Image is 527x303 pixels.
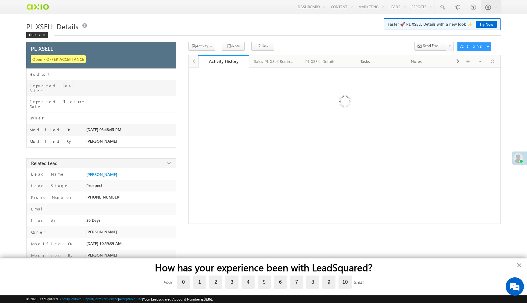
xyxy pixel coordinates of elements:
button: Task [251,42,274,51]
div: Activity History [203,58,245,64]
label: Email [30,206,51,212]
a: Terms of Service [94,297,118,301]
img: Custom Logo [26,2,49,12]
li: Sales PL XSell Redirection [249,55,300,67]
label: Owner [30,115,44,120]
label: Lead Stage [30,183,69,188]
span: [PERSON_NAME] [86,172,117,177]
label: 7 [290,276,303,289]
div: PL XSELL Details [305,58,335,65]
div: Notes [396,58,437,65]
div: Great [353,279,364,285]
a: About [59,297,68,301]
span: Activity [196,44,208,48]
img: Loading ... [313,71,376,134]
div: Back [26,32,48,38]
a: Try Now [476,21,497,28]
label: Lead Name [30,171,65,177]
label: Owner [30,229,45,235]
label: 9 [322,276,335,289]
div: Documents [447,58,488,65]
label: 4 [242,276,255,289]
label: 3 [225,276,238,289]
div: Actions [460,43,484,49]
h2: How has your experience been with LeadSquared? [13,261,514,273]
label: Expected Deal Size [30,83,86,93]
span: PL XSELL Details [26,21,78,31]
span: PL XSELL [31,46,53,51]
span: Open - OFFER ACCEPTANCE [31,55,86,63]
label: Modified By [30,253,74,258]
span: Send Email [423,43,440,49]
span: [DATE] 10:59:39 AM [86,241,122,246]
span: 36 Days [86,218,101,223]
div: Tasks [345,58,386,65]
span: [PERSON_NAME] [86,139,117,144]
span: © 2025 LeadSquared | | | | | [26,296,213,302]
label: Expected Closure Date [30,99,86,109]
span: Prospect [86,183,102,188]
span: [PHONE_NUMBER] [86,195,120,199]
span: 58361 [203,297,213,301]
a: Contact Support [69,297,93,301]
div: Sales PL XSell Redirection [254,58,295,65]
label: Lead Age [30,218,60,223]
span: Related Lead [31,160,58,166]
span: [DATE] 03:48:45 PM [86,127,121,132]
label: 8 [306,276,319,289]
label: 5 [258,276,271,289]
label: Modified By [30,139,73,144]
label: 0 [177,276,190,289]
label: Product [30,72,51,77]
button: Note [222,42,245,51]
button: Close [516,260,522,270]
label: 2 [209,276,222,289]
span: Your Leadsquared Account Number is [143,297,213,301]
label: Modified On [30,241,73,246]
span: [PERSON_NAME] [86,253,117,257]
span: Faster 🚀 PL XSELL Details with a new look ✨ [388,21,497,27]
label: 1 [193,276,206,289]
label: Modified On [30,127,72,132]
div: Poor [163,279,172,285]
span: [PERSON_NAME] [86,229,117,234]
label: 6 [274,276,287,289]
label: 10 [339,276,352,289]
label: Phone Number [30,195,72,200]
a: Acceptable Use [119,297,142,301]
